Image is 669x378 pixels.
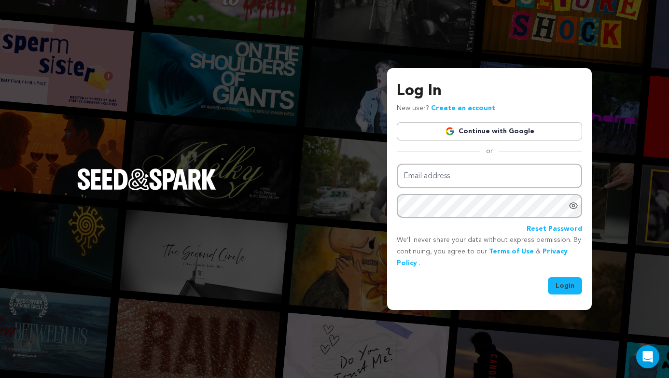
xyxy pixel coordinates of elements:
a: Show password as plain text. Warning: this will display your password on the screen. [569,201,578,210]
a: Reset Password [527,224,582,235]
a: Continue with Google [397,122,582,140]
a: Terms of Use [489,248,534,255]
span: or [480,146,499,156]
a: Create an account [431,105,495,112]
button: Login [548,277,582,294]
p: New user? [397,103,495,114]
a: Seed&Spark Homepage [77,168,216,209]
p: We’ll never share your data without express permission. By continuing, you agree to our & . [397,235,582,269]
img: Google logo [445,126,455,136]
input: Email address [397,164,582,188]
h3: Log In [397,80,582,103]
a: Privacy Policy [397,248,568,266]
div: Open Intercom Messenger [636,345,659,368]
img: Seed&Spark Logo [77,168,216,190]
